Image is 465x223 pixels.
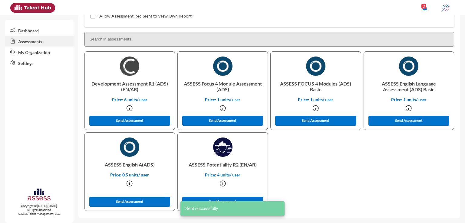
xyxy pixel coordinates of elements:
p: Price: 1 units/ user [275,97,356,102]
a: Settings [5,57,74,68]
p: ASSESS Focus 4 Module Assessment (ADS) [183,76,263,97]
img: assesscompany-logo.png [27,188,51,202]
p: Price: 0.5 units/ user [90,172,170,177]
button: Send Assessment [368,116,450,126]
a: My Organization [5,47,74,57]
mat-icon: notifications [421,5,428,12]
p: Price: 1 units/ user [183,97,263,102]
span: Sent successfully [185,205,218,212]
div: 2 [421,4,426,9]
span: "Allow Assessment Recipient to View Own Report" [98,12,193,20]
a: Dashboard [5,25,74,36]
p: Development Assessment R1 (ADS) (EN/AR) [90,76,170,97]
a: Assessments [5,36,74,47]
p: ASSESS English A(ADS) [90,157,170,172]
p: ASSESS English Language Assessment (ADS) Basic [369,76,449,97]
p: ASSESS FOCUS 4 Modules (ADS) Basic [275,76,356,97]
button: Send Assessment [182,116,263,126]
p: Price: 1 units/ user [369,97,449,102]
p: Copyright © [DATE]-[DATE]. All Rights Reserved. ASSESS Talent Management, LLC. [5,204,74,216]
p: Price: 6 units/ user [90,97,170,102]
button: Send Assessment [275,116,356,126]
button: Send Assessment [89,197,170,207]
p: ASSESS Potentiality R2 (EN/AR) [183,157,263,172]
p: Price: 4 units/ user [183,172,263,177]
button: Send Assessment [89,116,170,126]
input: Search in assessments [84,32,454,47]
